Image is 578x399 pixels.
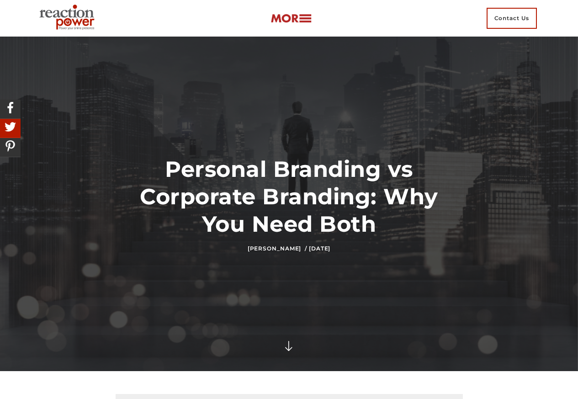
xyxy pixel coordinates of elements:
h1: Personal Branding vs Corporate Branding: Why You Need Both [122,155,456,238]
a: [PERSON_NAME] / [248,245,307,252]
img: more-btn.png [270,13,312,24]
img: Share On Twitter [2,119,18,135]
img: Share On Facebook [2,100,18,116]
span: Contact Us [487,8,537,29]
img: Executive Branding | Personal Branding Agency [36,2,102,35]
time: [DATE] [309,245,330,252]
img: Share On Pinterest [2,138,18,154]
